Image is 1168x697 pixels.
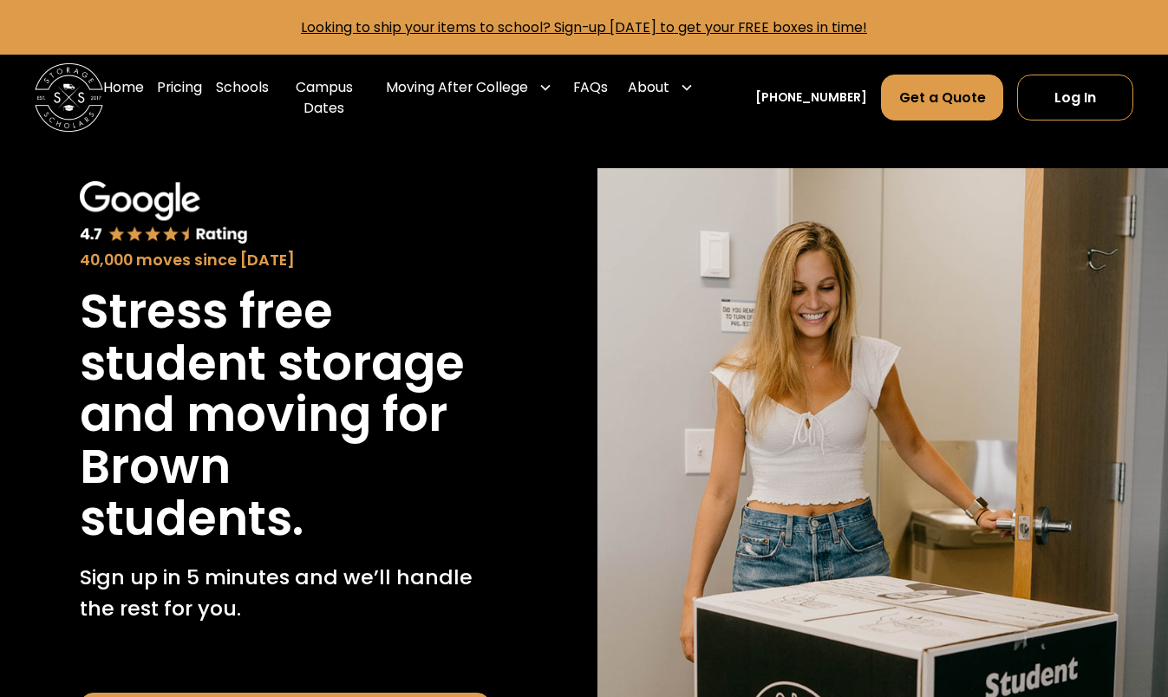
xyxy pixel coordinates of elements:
[301,17,867,37] a: Looking to ship your items to school? Sign-up [DATE] to get your FREE boxes in time!
[379,63,558,111] div: Moving After College
[80,493,303,545] h1: students.
[80,286,491,441] h1: Stress free student storage and moving for
[283,63,366,132] a: Campus Dates
[1017,75,1133,121] a: Log In
[386,77,528,98] div: Moving After College
[881,75,1004,121] a: Get a Quote
[80,562,491,623] p: Sign up in 5 minutes and we’ll handle the rest for you.
[216,63,269,132] a: Schools
[35,63,103,132] img: Storage Scholars main logo
[80,181,248,245] img: Google 4.7 star rating
[35,63,103,132] a: home
[80,249,491,272] div: 40,000 moves since [DATE]
[628,77,669,98] div: About
[103,63,144,132] a: Home
[573,63,608,132] a: FAQs
[80,441,231,493] h1: Brown
[157,63,202,132] a: Pricing
[755,88,867,107] a: [PHONE_NUMBER]
[621,63,700,111] div: About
